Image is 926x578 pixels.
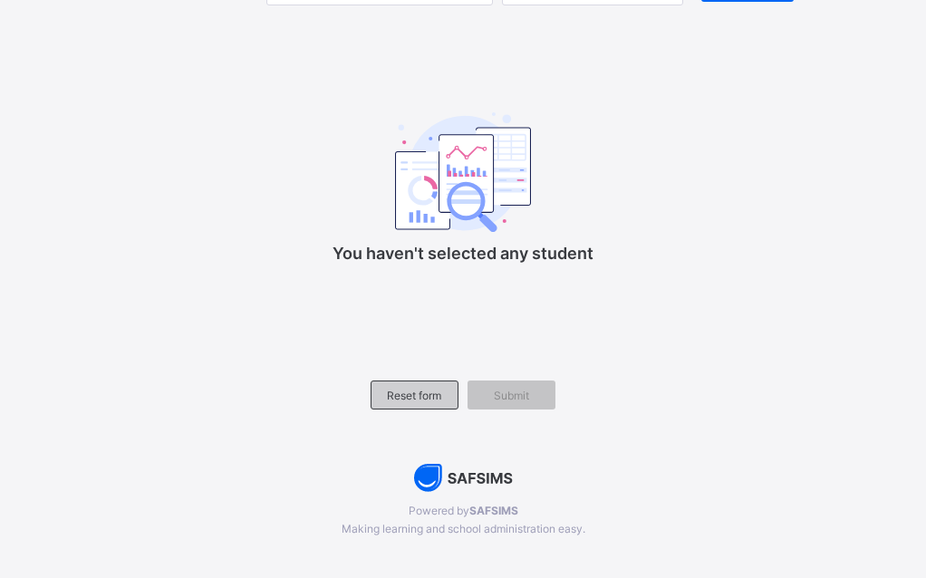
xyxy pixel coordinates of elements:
div: You haven't selected any student [282,63,644,290]
span: Reset form [385,389,444,402]
img: AdK1DDW6R+oPwAAAABJRU5ErkJggg== [414,464,513,492]
b: SAFSIMS [469,504,518,517]
img: classEmptyState.7d4ec5dc6d57f4e1adfd249b62c1c528.svg [395,112,531,232]
span: Submit [481,389,542,402]
span: Making learning and school administration easy. [232,522,695,535]
span: Powered by [232,504,695,517]
p: You haven't selected any student [282,244,644,263]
